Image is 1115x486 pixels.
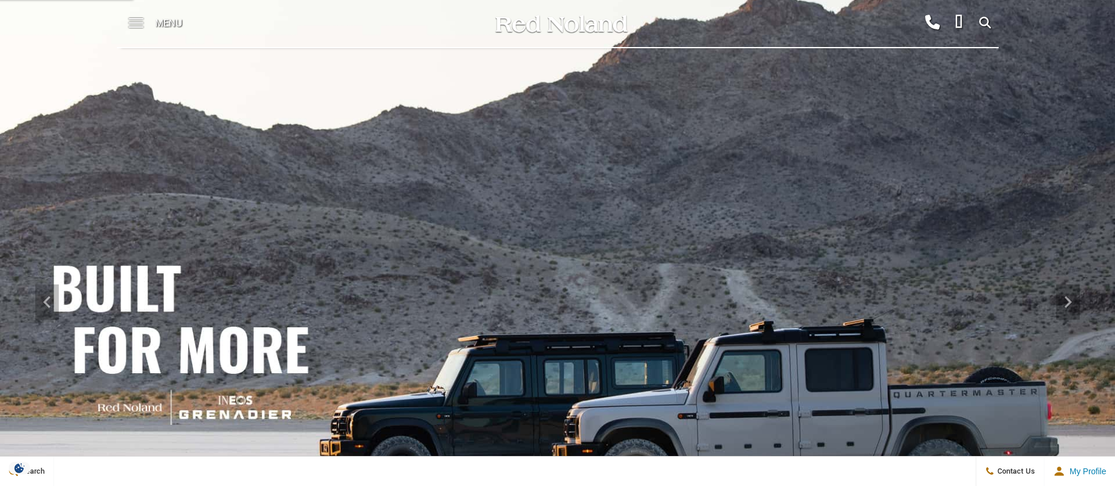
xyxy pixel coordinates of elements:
[35,284,59,320] div: Previous
[6,462,33,474] section: Click to Open Cookie Consent Modal
[995,466,1035,477] span: Contact Us
[493,14,628,34] img: Red Noland Auto Group
[1044,457,1115,486] button: Open user profile menu
[1065,467,1106,476] span: My Profile
[6,462,33,474] img: Opt-Out Icon
[1056,284,1080,320] div: Next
